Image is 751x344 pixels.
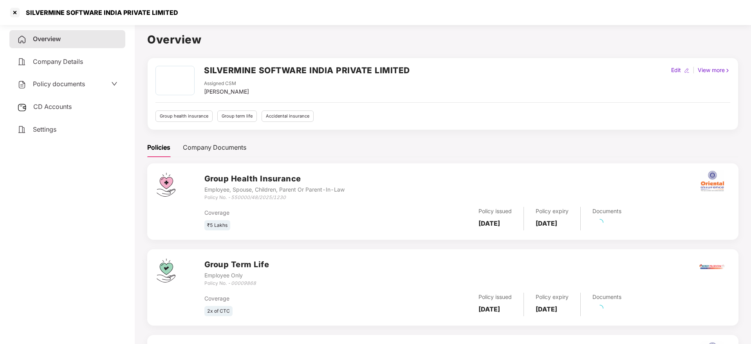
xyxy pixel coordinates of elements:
span: CD Accounts [33,103,72,110]
div: Employee Only [204,271,269,280]
span: loading [596,304,604,312]
span: loading [596,219,604,226]
div: View more [696,66,732,74]
img: svg+xml;base64,PHN2ZyB4bWxucz0iaHR0cDovL3d3dy53My5vcmcvMjAwMC9zdmciIHdpZHRoPSIyNCIgaGVpZ2h0PSIyNC... [17,57,27,67]
img: iciciprud.png [699,253,726,281]
div: Policy expiry [536,207,569,215]
i: 550000/48/2025/1230 [231,194,286,200]
div: Group term life [217,110,257,122]
span: Company Details [33,58,83,65]
div: Coverage [204,294,379,303]
h3: Group Term Life [204,259,269,271]
img: svg+xml;base64,PHN2ZyB4bWxucz0iaHR0cDovL3d3dy53My5vcmcvMjAwMC9zdmciIHdpZHRoPSIyNCIgaGVpZ2h0PSIyNC... [17,80,27,89]
h3: Group Health Insurance [204,173,345,185]
div: Policy No. - [204,194,345,201]
img: svg+xml;base64,PHN2ZyB3aWR0aD0iMjUiIGhlaWdodD0iMjQiIHZpZXdCb3g9IjAgMCAyNSAyNCIgZmlsbD0ibm9uZSIgeG... [17,103,27,112]
h1: Overview [147,31,738,48]
div: Policy issued [478,293,512,301]
div: Accidental insurance [262,110,314,122]
div: | [691,66,696,74]
div: Group health insurance [155,110,213,122]
i: 00009868 [231,280,256,286]
span: Overview [33,35,61,43]
img: oi.png [699,167,726,195]
div: Coverage [204,208,379,217]
div: Policy issued [478,207,512,215]
div: [PERSON_NAME] [204,87,249,96]
div: Documents [592,293,621,301]
div: Policies [147,143,170,152]
span: down [111,81,117,87]
div: ₹5 Lakhs [204,220,230,231]
b: [DATE] [478,305,500,313]
div: Company Documents [183,143,246,152]
span: Settings [33,125,56,133]
b: [DATE] [478,219,500,227]
div: Policy No. - [204,280,269,287]
div: Assigned CSM [204,80,249,87]
div: 2x of CTC [204,306,233,317]
h2: SILVERMINE SOFTWARE INDIA PRIVATE LIMITED [204,64,410,77]
img: rightIcon [725,68,730,73]
b: [DATE] [536,305,557,313]
img: editIcon [684,68,690,73]
div: Documents [592,207,621,215]
img: svg+xml;base64,PHN2ZyB4bWxucz0iaHR0cDovL3d3dy53My5vcmcvMjAwMC9zdmciIHdpZHRoPSIyNCIgaGVpZ2h0PSIyNC... [17,125,27,134]
img: svg+xml;base64,PHN2ZyB4bWxucz0iaHR0cDovL3d3dy53My5vcmcvMjAwMC9zdmciIHdpZHRoPSIyNCIgaGVpZ2h0PSIyNC... [17,35,27,44]
div: Policy expiry [536,293,569,301]
div: SILVERMINE SOFTWARE INDIA PRIVATE LIMITED [21,9,178,16]
img: svg+xml;base64,PHN2ZyB4bWxucz0iaHR0cDovL3d3dy53My5vcmcvMjAwMC9zdmciIHdpZHRoPSI0Ny43MTQiIGhlaWdodD... [157,259,175,282]
span: Policy documents [33,80,85,88]
img: svg+xml;base64,PHN2ZyB4bWxucz0iaHR0cDovL3d3dy53My5vcmcvMjAwMC9zdmciIHdpZHRoPSI0Ny43MTQiIGhlaWdodD... [157,173,175,197]
b: [DATE] [536,219,557,227]
div: Edit [670,66,682,74]
div: Employee, Spouse, Children, Parent Or Parent-In-Law [204,185,345,194]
